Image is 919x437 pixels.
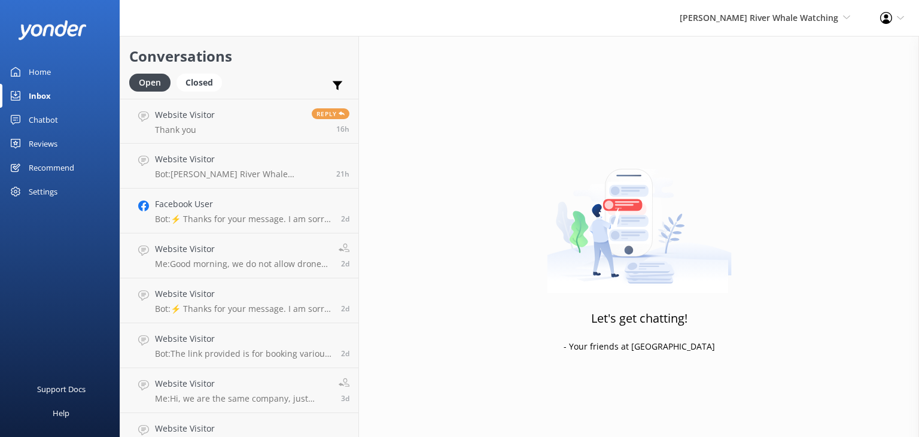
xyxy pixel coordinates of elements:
[155,393,330,404] p: Me: Hi, we are the same company, just under a different name
[155,348,332,359] p: Bot: The link provided is for booking various tours, including those on Zodiac boats. You can sel...
[155,304,332,314] p: Bot: ⚡ Thanks for your message. I am sorry I don't have that answer for you. You're welcome to ke...
[155,259,330,269] p: Me: Good morning, we do not allow drones on our tours. Cameras and phones are more than welcome!
[341,214,349,224] span: Sep 22 2025 11:30am (UTC -07:00) America/Tijuana
[177,74,222,92] div: Closed
[155,422,332,435] h4: Website Visitor
[312,108,349,119] span: Reply
[591,309,687,328] h3: Let's get chatting!
[120,144,358,189] a: Website VisitorBot:[PERSON_NAME] River Whale Watching is located at [GEOGRAPHIC_DATA], [GEOGRAPHI...
[155,153,327,166] h4: Website Visitor
[29,84,51,108] div: Inbox
[155,108,215,122] h4: Website Visitor
[120,189,358,233] a: Facebook UserBot:⚡ Thanks for your message. I am sorry I don't have that answer for you. You're w...
[29,132,57,156] div: Reviews
[29,156,74,180] div: Recommend
[341,304,349,314] span: Sep 21 2025 05:22pm (UTC -07:00) America/Tijuana
[120,233,358,278] a: Website VisitorMe:Good morning, we do not allow drones on our tours. Cameras and phones are more ...
[37,377,86,401] div: Support Docs
[155,198,332,211] h4: Facebook User
[155,287,332,301] h4: Website Visitor
[53,401,69,425] div: Help
[29,180,57,204] div: Settings
[547,144,732,293] img: artwork of a man stealing a conversation from at giant smartphone
[341,259,349,269] span: Sep 22 2025 07:32am (UTC -07:00) America/Tijuana
[29,60,51,84] div: Home
[341,393,349,403] span: Sep 21 2025 11:28am (UTC -07:00) America/Tijuana
[155,332,332,345] h4: Website Visitor
[129,74,171,92] div: Open
[120,278,358,323] a: Website VisitorBot:⚡ Thanks for your message. I am sorry I don't have that answer for you. You're...
[18,20,87,40] img: yonder-white-logo.png
[120,368,358,413] a: Website VisitorMe:Hi, we are the same company, just under a different name3d
[155,125,215,135] p: Thank you
[336,124,349,134] span: Sep 23 2025 06:54pm (UTC -07:00) America/Tijuana
[120,99,358,144] a: Website VisitorThank youReply16h
[155,169,327,180] p: Bot: [PERSON_NAME] River Whale Watching is located at [GEOGRAPHIC_DATA], [GEOGRAPHIC_DATA], [PERS...
[129,75,177,89] a: Open
[29,108,58,132] div: Chatbot
[155,214,332,224] p: Bot: ⚡ Thanks for your message. I am sorry I don't have that answer for you. You're welcome to ke...
[680,12,838,23] span: [PERSON_NAME] River Whale Watching
[341,348,349,359] span: Sep 21 2025 01:47pm (UTC -07:00) America/Tijuana
[129,45,349,68] h2: Conversations
[155,377,330,390] h4: Website Visitor
[564,340,715,353] p: - Your friends at [GEOGRAPHIC_DATA]
[336,169,349,179] span: Sep 23 2025 02:16pm (UTC -07:00) America/Tijuana
[177,75,228,89] a: Closed
[120,323,358,368] a: Website VisitorBot:The link provided is for booking various tours, including those on Zodiac boat...
[155,242,330,256] h4: Website Visitor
